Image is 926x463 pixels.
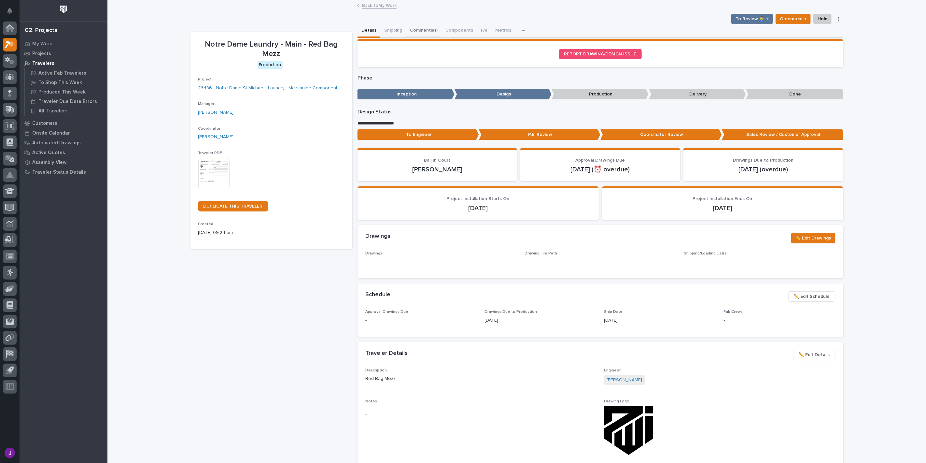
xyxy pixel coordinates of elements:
[365,166,510,173] p: [PERSON_NAME]
[38,89,86,95] p: Produced This Week
[32,140,81,146] p: Automated Drawings
[20,118,107,128] a: Customers
[684,252,728,255] span: Shipping/Loading List(s)
[604,406,653,455] img: oRmC3SIUN4aX6wOPjAedx0JjLcT8J8wu9SVwTaaxbh0
[358,75,843,81] p: Phase
[32,51,51,57] p: Projects
[358,89,455,100] p: Inception
[736,15,769,23] span: To Review 👨‍🏭 →
[58,3,70,15] img: Workspace Logo
[795,234,831,242] span: ✏️ Edit Drawings
[365,350,408,357] h2: Traveler Details
[365,204,591,212] p: [DATE]
[780,15,807,23] span: Outsource ↑
[3,4,17,18] button: Notifications
[564,52,637,56] span: REPORT DRAWING/DESIGN ISSUE
[20,157,107,167] a: Assembly View
[198,40,344,59] p: Notre Dame Laundry - Main - Red Bag Mezz
[610,204,835,212] p: [DATE]
[477,24,491,38] button: FAI
[20,128,107,138] a: Onsite Calendar
[198,102,215,106] span: Manager
[818,15,827,23] span: Hold
[604,399,630,403] span: Drawing Logo
[198,127,221,131] span: Coordinator
[198,85,340,92] a: 26486 - Notre Dame St Michaels Laundry - Mezzanine Components
[358,109,843,115] p: Design Status
[691,166,835,173] p: [DATE] (overdue)
[3,446,17,460] button: users-avatar
[32,169,86,175] p: Traveler Status Details
[559,49,642,59] a: REPORT DRAWING/DESIGN ISSUE
[358,129,479,140] p: To Engineer
[604,369,621,372] span: Engineer
[576,158,625,163] span: Approval Drawings Due
[365,233,390,240] h2: Drawings
[203,204,263,209] span: DUPLICATE THIS TRAVELER
[258,61,283,69] div: Production
[365,291,390,298] h2: Schedule
[455,89,552,100] p: Design
[198,78,212,81] span: Project
[38,80,82,86] p: To Shop This Week
[198,109,234,116] a: [PERSON_NAME]
[724,317,835,324] p: -
[600,129,722,140] p: Coordinator Review
[746,89,843,100] p: Done
[365,369,387,372] span: Description
[20,49,107,58] a: Projects
[525,252,557,255] span: Drawing File Path
[38,70,86,76] p: Active Fab Travelers
[365,310,408,314] span: Approval Drawings Due
[793,350,835,360] button: ✏️ Edit Details
[25,106,107,115] a: All Travelers
[447,196,510,201] span: Project Installation Starts On
[20,148,107,157] a: Active Quotes
[733,158,793,163] span: Drawings Due to Production
[525,259,526,266] p: -
[479,129,600,140] p: P.E. Review
[32,130,70,136] p: Onsite Calendar
[552,89,649,100] p: Production
[198,229,344,236] p: [DATE] 09:24 am
[791,233,835,243] button: ✏️ Edit Drawings
[25,27,57,34] div: 02. Projects
[32,160,66,166] p: Assembly View
[442,24,477,38] button: Components
[788,291,835,302] button: ✏️ Edit Schedule
[38,99,97,105] p: Traveler Due Date Errors
[799,351,830,359] span: ✏️ Edit Details
[358,24,380,38] button: Details
[365,375,596,382] p: Red Bag Mezz
[424,158,451,163] span: Ball In Court
[365,259,517,266] p: -
[362,1,397,9] a: Back toMy Work
[198,222,214,226] span: Created
[693,196,752,201] span: Project Installation Ends On
[604,317,716,324] p: [DATE]
[20,39,107,49] a: My Work
[32,150,65,156] p: Active Quotes
[25,97,107,106] a: Traveler Due Date Errors
[198,151,222,155] span: Traveler PDF
[485,310,537,314] span: Drawings Due to Production
[198,134,234,140] a: [PERSON_NAME]
[32,61,54,66] p: Travelers
[32,121,57,126] p: Customers
[794,293,830,300] span: ✏️ Edit Schedule
[20,138,107,148] a: Automated Drawings
[528,166,672,173] p: [DATE] (⏰ overdue)
[604,310,623,314] span: Ship Date
[365,317,477,324] p: -
[607,377,642,383] a: [PERSON_NAME]
[38,108,68,114] p: All Travelers
[25,78,107,87] a: To Shop This Week
[724,310,743,314] span: Fab Crews
[8,8,17,18] div: Notifications
[813,14,832,24] button: Hold
[722,129,843,140] p: Sales Review / Customer Approval
[485,317,596,324] p: [DATE]
[365,411,596,418] p: -
[684,259,835,266] p: -
[25,87,107,96] a: Produced This Week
